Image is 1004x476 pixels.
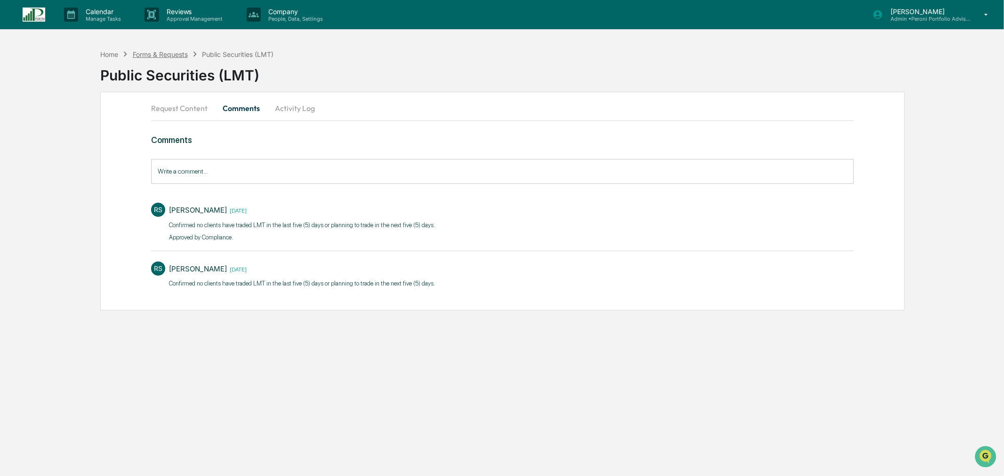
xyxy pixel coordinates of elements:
[68,193,76,201] div: 🗄️
[94,233,114,240] span: Pylon
[151,203,165,217] div: RS
[169,221,435,230] p: Confirmed no clients have traded LMT in the last five (5) days or planning to trade in the next f...
[6,189,64,206] a: 🖐️Preclearance
[9,104,63,112] div: Past conversations
[19,192,61,202] span: Preclearance
[100,59,1004,84] div: Public Securities (LMT)
[66,233,114,240] a: Powered byPylon
[151,97,215,119] button: Request Content
[146,103,171,114] button: See all
[23,8,45,22] img: logo
[159,16,228,22] p: Approval Management
[78,16,126,22] p: Manage Tasks
[78,153,81,161] span: •
[6,206,63,223] a: 🔎Data Lookup
[261,8,328,16] p: Company
[83,128,103,135] span: [DATE]
[78,128,81,135] span: •
[169,279,435,288] p: Confirmed no clients have traded LMT in the last five (5) days or planning to trade in the next f...
[160,75,171,86] button: Start new chat
[29,153,76,161] span: [PERSON_NAME]
[9,119,24,134] img: Rachel Stanley
[169,206,227,214] div: [PERSON_NAME]
[9,211,17,219] div: 🔎
[42,72,154,81] div: Start new chat
[151,262,165,276] div: RS
[151,97,854,119] div: secondary tabs example
[9,193,17,201] div: 🖐️
[100,50,118,58] div: Home
[227,206,247,214] time: Monday, August 4, 2025 at 3:34:28 PM EDT
[9,20,171,35] p: How can we help?
[202,50,273,58] div: Public Securities (LMT)
[169,233,435,242] p: Approved by Compliance.
[78,192,117,202] span: Attestations
[883,8,971,16] p: [PERSON_NAME]
[227,265,247,273] time: Monday, August 4, 2025 at 3:34:10 PM EDT
[267,97,322,119] button: Activity Log
[29,128,76,135] span: [PERSON_NAME]
[9,72,26,89] img: 1746055101610-c473b297-6a78-478c-a979-82029cc54cd1
[78,8,126,16] p: Calendar
[133,50,188,58] div: Forms & Requests
[64,189,120,206] a: 🗄️Attestations
[20,72,37,89] img: 8933085812038_c878075ebb4cc5468115_72.jpg
[19,210,59,220] span: Data Lookup
[261,16,328,22] p: People, Data, Settings
[159,8,228,16] p: Reviews
[83,153,103,161] span: [DATE]
[169,264,227,273] div: [PERSON_NAME]
[151,135,854,145] h3: Comments
[883,16,971,22] p: Admin • Peroni Portfolio Advisors
[9,144,24,159] img: Rachel Stanley
[215,97,267,119] button: Comments
[42,81,129,89] div: We're available if you need us!
[974,445,999,470] iframe: Open customer support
